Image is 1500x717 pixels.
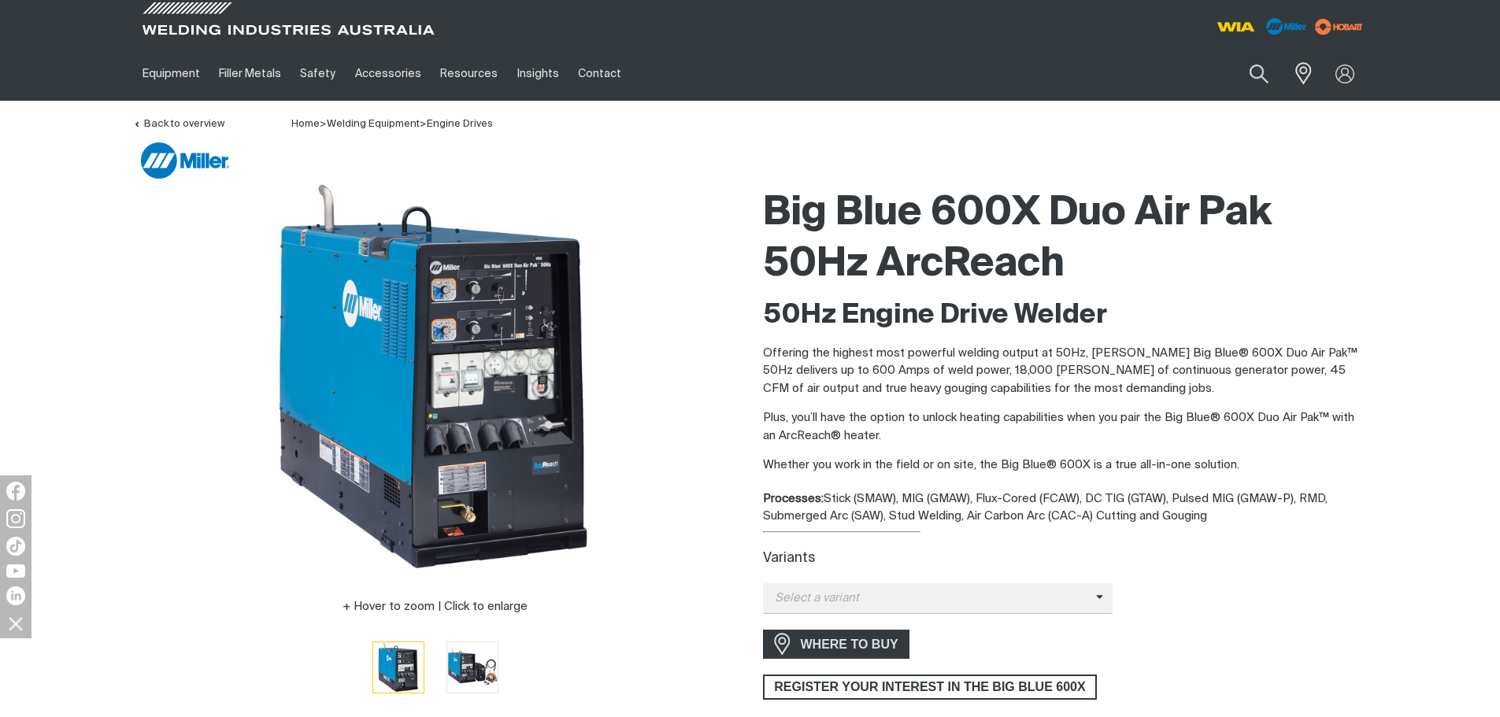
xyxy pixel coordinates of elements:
[765,674,1096,700] span: REGISTER YOUR INTEREST IN THE BIG BLUE 600X
[1212,55,1285,92] input: Product name or item number...
[763,552,815,565] label: Variants
[763,188,1368,290] h1: Big Blue 600X Duo Air Pak 50Hz ArcReach
[6,482,25,501] img: Facebook
[447,642,498,693] img: Big Blue 600X Duo Air Pak 50Hz ArcReach
[791,632,909,657] span: WHERE TO BUY
[569,46,631,101] a: Contact
[291,119,320,129] a: Home
[763,493,824,504] strong: Processes:
[346,46,431,101] a: Accessories
[239,180,632,574] img: Big Blue 600X Duo Air Pak 50Hz ArcReach
[372,641,424,693] button: Go to slide 1
[763,345,1368,398] p: Offering the highest most powerful welding output at 50Hz, [PERSON_NAME] Big Blue® 600X Duo Air P...
[320,119,327,129] span: >
[431,46,507,101] a: Resources
[6,586,25,605] img: LinkedIn
[327,119,420,129] a: Welding Equipment
[763,456,1368,475] p: Whether you work in the field or on site, the Big Blue® 600X is a true all-in-one solution.
[133,46,1059,101] nav: Main
[763,298,1368,333] h2: 50Hz Engine Drive Welder
[333,597,537,616] button: Hover to zoom | Click to enlarge
[291,46,345,101] a: Safety
[763,630,910,659] a: WHERE TO BUY
[507,46,568,101] a: Insights
[763,674,1098,700] a: REGISTER YOUR INTEREST IN THE BIG BLUE 600X
[446,641,498,693] button: Go to slide 2
[2,610,29,637] img: hide socials
[6,509,25,528] img: Instagram
[6,564,25,578] img: YouTube
[763,589,1096,608] span: Select a variant
[373,642,424,693] img: Big Blue 600X Duo Air Pak 50Hz ArcReach
[6,537,25,556] img: TikTok
[209,46,291,101] a: Filler Metals
[763,409,1368,445] p: Plus, you’ll have the option to unlock heating capabilities when you pair the Big Blue® 600X Duo ...
[420,119,427,129] span: >
[763,490,1368,526] div: Stick (SMAW), MIG (GMAW), Flux-Cored (FCAW), DC TIG (GTAW), Pulsed MIG (GMAW-P), RMD, Submerged A...
[1310,15,1368,39] img: miller
[133,119,224,129] a: Back to overview
[133,46,209,101] a: Equipment
[1232,55,1286,92] button: Search products
[427,119,493,129] a: Engine Drives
